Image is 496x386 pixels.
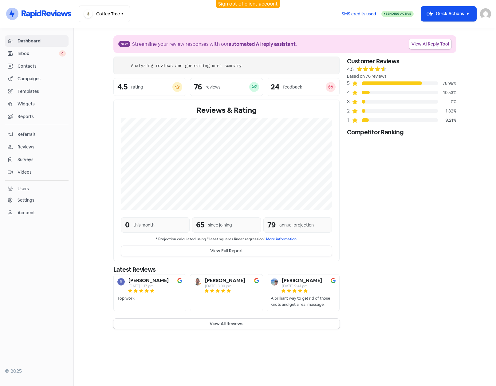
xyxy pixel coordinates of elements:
[18,76,66,82] span: Campaigns
[18,63,66,69] span: Contacts
[438,99,456,105] div: 0%
[5,111,69,122] a: Reports
[18,197,34,203] div: Settings
[208,222,232,228] div: since joining
[18,144,66,150] span: Reviews
[271,83,279,91] div: 24
[121,236,332,242] small: * Projection calculated using "Least squares linear regression".
[132,41,297,48] div: Streamline your review responses with our .
[347,107,352,115] div: 2
[5,35,69,47] a: Dashboard
[347,80,352,87] div: 5
[18,101,66,107] span: Widgets
[113,319,340,329] button: View All Reviews
[5,195,69,206] a: Settings
[133,222,155,228] div: this month
[205,278,245,283] b: [PERSON_NAME]
[125,219,130,230] div: 0
[266,237,297,242] a: More information.
[59,50,66,57] span: 0
[347,57,456,66] div: Customer Reviews
[5,368,69,375] div: © 2025
[117,83,128,91] div: 4.5
[347,98,352,105] div: 3
[18,131,66,138] span: Referrals
[331,278,336,283] img: Image
[190,78,263,96] a: 76reviews
[5,167,69,178] a: Videos
[18,50,59,57] span: Inbox
[381,10,414,18] a: Sending Active
[282,284,322,288] div: [DATE] 9:41 pm
[271,278,278,286] img: Avatar
[342,11,376,17] span: SMS credits used
[18,38,66,44] span: Dashboard
[5,129,69,140] a: Referrals
[438,80,456,87] div: 78.95%
[438,108,456,114] div: 1.32%
[5,86,69,97] a: Templates
[117,295,135,301] div: Top work
[386,12,411,16] span: Sending Active
[409,39,451,49] a: View AI Reply Tool
[196,219,204,230] div: 65
[347,128,456,137] div: Competitor Ranking
[218,1,278,7] a: Sign out of client account
[18,169,66,175] span: Videos
[5,183,69,195] a: Users
[128,278,169,283] b: [PERSON_NAME]
[438,89,456,96] div: 10.53%
[347,66,354,73] div: 4.5
[5,48,69,59] a: Inbox 0
[121,246,332,256] button: View Full Report
[254,278,259,283] img: Image
[113,78,186,96] a: 4.5rating
[128,284,169,288] div: [DATE] 1:17 pm
[271,295,336,307] div: A brilliant way to get rid of those knots and get a real massage.
[18,186,29,192] div: Users
[118,41,130,47] span: New
[347,73,456,80] div: Based on 76 reviews
[18,210,35,216] div: Account
[205,284,245,288] div: [DATE] 3:00 pm
[194,278,201,286] img: Avatar
[5,207,69,219] a: Account
[79,6,130,22] button: Coffee Tree
[282,278,322,283] b: [PERSON_NAME]
[5,73,69,85] a: Campaigns
[206,84,220,90] div: reviews
[267,219,276,230] div: 79
[131,62,242,69] div: Analyzing reviews and generating mini summary
[229,41,296,47] b: automated AI reply assistant
[337,10,381,17] a: SMS credits used
[177,278,182,283] img: Image
[267,78,340,96] a: 24feedback
[18,156,66,163] span: Surveys
[480,8,491,19] img: User
[117,278,125,286] img: Avatar
[18,88,66,95] span: Templates
[5,98,69,110] a: Widgets
[279,222,314,228] div: annual projection
[421,6,476,21] button: Quick Actions
[131,84,143,90] div: rating
[121,105,332,116] div: Reviews & Rating
[18,113,66,120] span: Reports
[5,141,69,153] a: Reviews
[5,61,69,72] a: Contacts
[113,265,340,274] div: Latest Reviews
[347,89,352,96] div: 4
[283,84,302,90] div: feedback
[194,83,202,91] div: 76
[347,116,352,124] div: 1
[438,117,456,124] div: 9.21%
[5,154,69,165] a: Surveys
